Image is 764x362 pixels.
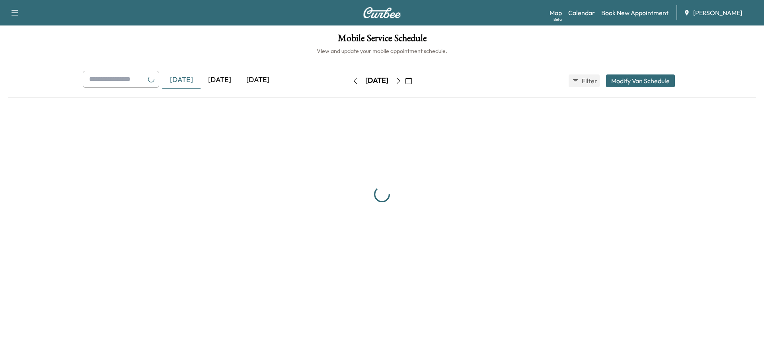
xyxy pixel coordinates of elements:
div: Beta [554,16,562,22]
a: MapBeta [550,8,562,18]
img: Curbee Logo [363,7,401,18]
div: [DATE] [201,71,239,89]
button: Filter [569,74,600,87]
span: [PERSON_NAME] [693,8,742,18]
a: Calendar [568,8,595,18]
div: [DATE] [162,71,201,89]
div: [DATE] [365,76,388,86]
h6: View and update your mobile appointment schedule. [8,47,756,55]
div: [DATE] [239,71,277,89]
button: Modify Van Schedule [606,74,675,87]
span: Filter [582,76,596,86]
a: Book New Appointment [601,8,668,18]
h1: Mobile Service Schedule [8,33,756,47]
